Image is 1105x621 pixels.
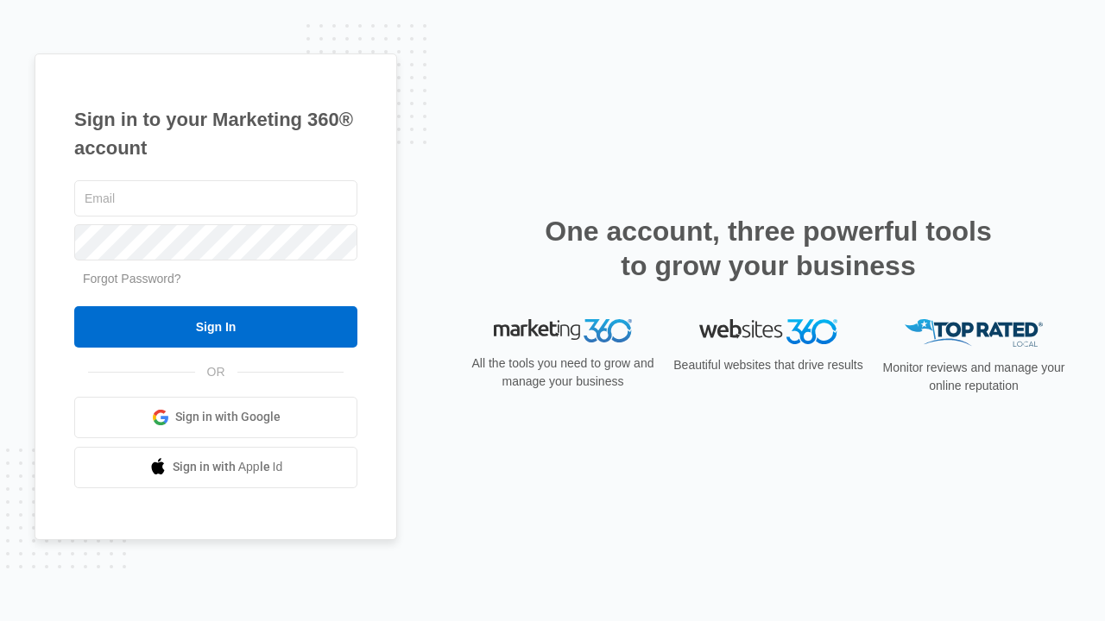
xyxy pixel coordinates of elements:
[877,359,1070,395] p: Monitor reviews and manage your online reputation
[74,180,357,216] input: Email
[74,105,357,162] h1: Sign in to your Marketing 360® account
[466,354,660,391] p: All the tools you need to grow and manage your business
[74,447,357,488] a: Sign in with Apple Id
[699,319,837,344] img: Websites 360
[540,214,997,283] h2: One account, three powerful tools to grow your business
[494,319,632,343] img: Marketing 360
[83,272,181,285] a: Forgot Password?
[905,319,1043,348] img: Top Rated Local
[74,306,357,348] input: Sign In
[672,356,865,374] p: Beautiful websites that drive results
[175,408,281,426] span: Sign in with Google
[74,397,357,438] a: Sign in with Google
[173,458,283,476] span: Sign in with Apple Id
[195,363,237,381] span: OR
